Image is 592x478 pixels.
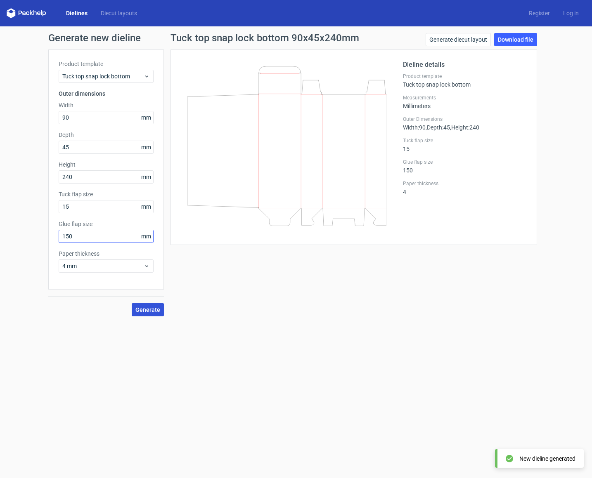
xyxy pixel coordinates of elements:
[139,230,153,243] span: mm
[59,89,154,98] h3: Outer dimensions
[135,307,160,313] span: Generate
[403,137,527,152] div: 15
[403,73,527,80] label: Product template
[403,124,426,131] span: Width : 90
[556,9,585,17] a: Log in
[170,33,359,43] h1: Tuck top snap lock bottom 90x45x240mm
[494,33,537,46] a: Download file
[59,101,154,109] label: Width
[62,262,144,270] span: 4 mm
[139,200,153,213] span: mm
[403,60,527,70] h2: Dieline details
[59,9,94,17] a: Dielines
[403,159,527,174] div: 150
[59,160,154,169] label: Height
[132,303,164,316] button: Generate
[62,72,144,80] span: Tuck top snap lock bottom
[426,124,450,131] span: , Depth : 45
[139,141,153,153] span: mm
[59,190,154,198] label: Tuck flap size
[403,94,527,109] div: Millimeters
[139,111,153,124] span: mm
[59,60,154,68] label: Product template
[403,116,527,122] label: Outer Dimensions
[522,9,556,17] a: Register
[59,131,154,139] label: Depth
[139,171,153,183] span: mm
[403,73,527,88] div: Tuck top snap lock bottom
[403,180,527,195] div: 4
[59,220,154,228] label: Glue flap size
[403,159,527,165] label: Glue flap size
[403,94,527,101] label: Measurements
[519,454,575,463] div: New dieline generated
[59,250,154,258] label: Paper thickness
[48,33,544,43] h1: Generate new dieline
[426,33,491,46] a: Generate diecut layout
[94,9,144,17] a: Diecut layouts
[450,124,479,131] span: , Height : 240
[403,180,527,187] label: Paper thickness
[403,137,527,144] label: Tuck flap size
